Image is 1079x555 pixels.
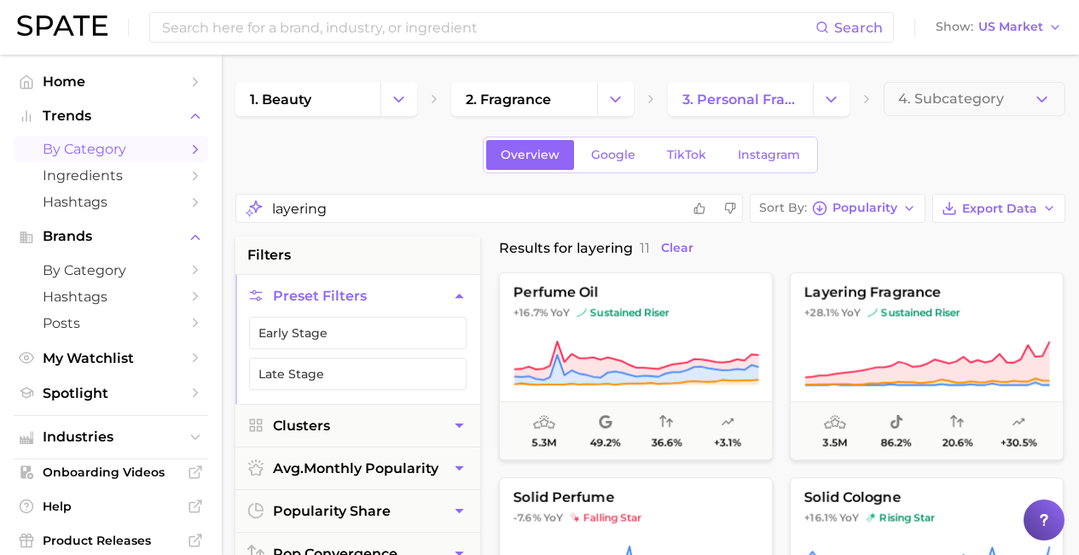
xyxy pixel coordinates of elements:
[738,148,800,162] span: Instagram
[466,91,551,108] span: 2. fragrance
[813,82,850,116] button: Change Category
[661,241,693,255] span: Clear
[667,148,706,162] span: TikTok
[501,148,560,162] span: Overview
[14,459,208,485] a: Onboarding Videos
[668,82,813,116] a: 3. personal fragrance
[249,317,467,349] button: Early Stage
[235,275,480,317] button: Preset Filters
[14,310,208,336] a: Posts
[14,345,208,371] a: My Watchlist
[235,82,380,116] a: 1. beauty
[550,306,570,319] span: YoY
[43,464,179,480] span: Onboarding Videos
[834,20,883,36] span: Search
[823,437,847,449] span: 3.5m
[249,358,467,390] button: Late Stage
[14,424,208,450] button: Industries
[824,412,846,433] span: average monthly popularity: High Popularity
[599,412,612,433] span: popularity share: Google
[759,203,807,213] span: Sort By
[653,140,721,170] a: TikTok
[931,16,1066,38] button: ShowUS Market
[832,203,897,213] span: Popularity
[235,490,480,532] button: popularity share
[804,306,838,318] span: +28.1%
[591,148,635,162] span: Google
[272,192,681,225] input: What are you looking for within personal fragrance?
[790,272,1064,460] button: layering fragrance+28.1% YoYsustained risersustained riser3.5m86.2%20.6%+30.5%
[273,288,367,304] span: Preset Filters
[866,512,876,523] img: rising star
[898,91,1004,107] span: 4. Subcategory
[43,429,179,445] span: Industries
[950,412,964,433] span: popularity convergence: Low Convergence
[590,437,621,449] span: 49.2%
[577,307,587,318] img: sustained riser
[791,285,1063,301] span: layering fragrance
[513,306,548,318] span: +16.7%
[884,82,1065,116] button: 4. Subcategory
[273,460,438,476] span: monthly popularity
[499,272,773,460] button: perfume oil+16.7% YoYsustained risersustained riser5.3m49.2%36.6%+3.1%
[43,167,179,184] span: Ingredients
[43,499,179,514] span: Help
[14,283,208,310] a: Hashtags
[486,140,574,170] a: Overview
[14,494,208,519] a: Help
[962,202,1037,216] span: Export Data
[235,447,480,489] button: avg.monthly popularity
[687,196,711,220] button: Results are relevant
[570,511,641,524] span: falling star
[43,350,179,366] span: My Watchlist
[597,82,634,116] button: Change Category
[43,289,179,305] span: Hashtags
[1001,437,1036,449] span: +30.5%
[714,437,741,449] span: +3.1%
[250,91,311,108] span: 1. beauty
[577,140,650,170] a: Google
[43,108,179,124] span: Trends
[247,245,291,266] span: filters
[43,194,179,210] span: Hashtags
[14,528,208,553] a: Product Releases
[750,194,925,223] button: Sort ByPopularity
[380,82,417,116] button: Change Category
[682,91,798,108] span: 3. personal fragrance
[43,141,179,157] span: by Category
[43,315,179,331] span: Posts
[14,257,208,283] a: by Category
[659,412,673,433] span: popularity convergence: Low Convergence
[866,511,935,524] span: rising star
[890,412,903,433] span: popularity share: TikTok
[791,490,1063,505] span: solid cologne
[640,240,650,256] span: 11
[533,412,555,433] span: average monthly popularity: High Popularity
[651,437,682,449] span: 36.6%
[804,511,837,523] span: +16.1%
[500,490,772,505] span: solid perfume
[14,68,208,95] a: Home
[499,240,633,256] span: Results for layering
[721,412,734,433] span: popularity predicted growth: Uncertain
[513,511,541,523] span: -7.6%
[577,306,670,319] span: sustained riser
[881,437,912,449] span: 86.2%
[273,503,391,519] span: popularity share
[532,437,556,449] span: 5.3m
[14,189,208,215] a: Hashtags
[1012,412,1025,433] span: popularity predicted growth: Very Likely
[273,460,304,476] abbr: average
[235,405,480,447] button: Clusters
[841,306,861,319] span: YoY
[14,380,208,406] a: Spotlight
[978,22,1043,32] span: US Market
[936,22,973,32] span: Show
[839,511,859,524] span: YoY
[43,262,179,278] span: by Category
[14,136,208,162] a: by Category
[451,82,596,116] a: 2. fragrance
[942,437,972,449] span: 20.6%
[723,140,815,170] a: Instagram
[14,224,208,249] button: Brands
